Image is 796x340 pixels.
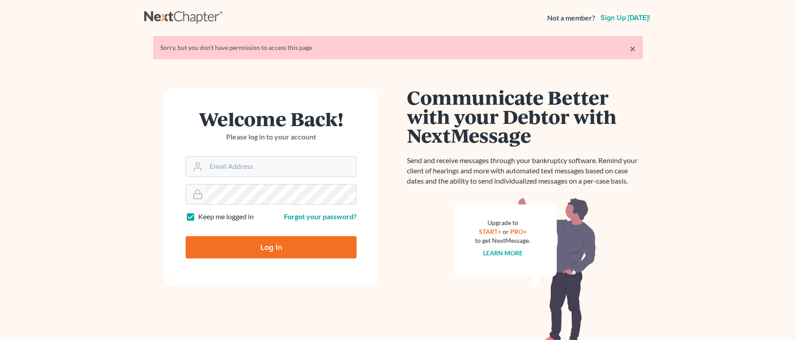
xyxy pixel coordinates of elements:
[547,13,595,23] strong: Not a member?
[206,157,356,176] input: Email Address
[407,88,643,145] h1: Communicate Better with your Debtor with NextMessage
[198,212,254,222] label: Keep me logged in
[475,218,530,227] div: Upgrade to
[483,249,523,257] a: Learn more
[186,236,357,258] input: Log In
[599,14,652,21] a: Sign up [DATE]!
[479,228,501,235] a: START+
[160,43,636,52] div: Sorry, but you don't have permission to access this page
[407,156,643,186] p: Send and receive messages through your bankruptcy software. Remind your client of hearings and mo...
[510,228,527,235] a: PRO+
[475,236,530,245] div: to get NextMessage.
[186,132,357,142] p: Please log in to your account
[629,43,636,54] a: ×
[186,109,357,128] h1: Welcome Back!
[284,212,357,221] a: Forgot your password?
[503,228,509,235] span: or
